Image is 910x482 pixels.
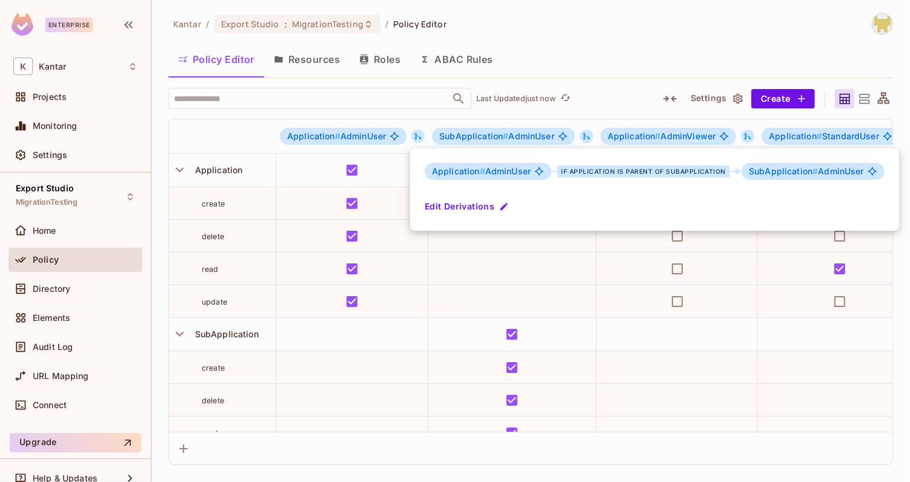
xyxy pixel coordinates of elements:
[432,166,485,176] span: Application
[557,165,729,177] div: if Application is parent of SubApplication
[812,166,818,176] span: #
[749,166,818,176] span: SubApplication
[749,167,864,176] span: AdminUser
[432,167,531,176] span: AdminUser
[480,166,485,176] span: #
[425,197,511,216] button: Edit Derivations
